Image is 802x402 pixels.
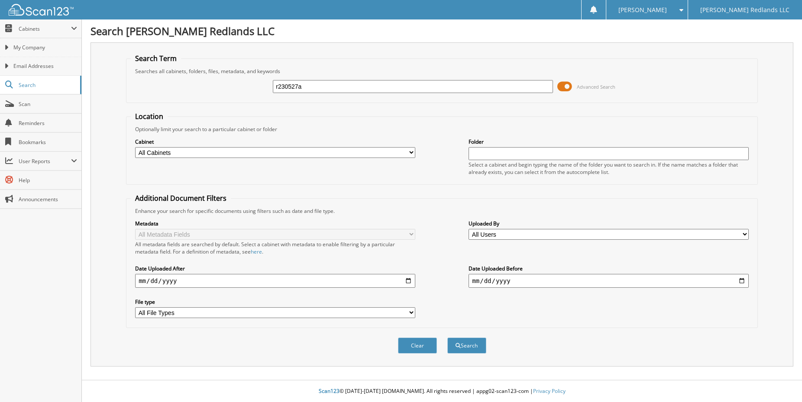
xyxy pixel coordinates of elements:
span: User Reports [19,158,71,165]
a: here [251,248,262,255]
div: Searches all cabinets, folders, files, metadata, and keywords [131,68,753,75]
legend: Search Term [131,54,181,63]
div: © [DATE]-[DATE] [DOMAIN_NAME]. All rights reserved | appg02-scan123-com | [82,381,802,402]
a: Privacy Policy [533,387,566,395]
legend: Additional Document Filters [131,193,231,203]
label: Date Uploaded Before [469,265,749,272]
iframe: Chat Widget [759,360,802,402]
span: Cabinets [19,25,71,32]
label: Folder [469,138,749,145]
h1: Search [PERSON_NAME] Redlands LLC [91,24,793,38]
span: Scan123 [319,387,340,395]
span: Reminders [19,119,77,127]
span: Scan [19,100,77,108]
div: Select a cabinet and begin typing the name of the folder you want to search in. If the name match... [469,161,749,176]
legend: Location [131,112,168,121]
input: end [469,274,749,288]
div: All metadata fields are searched by default. Select a cabinet with metadata to enable filtering b... [135,241,415,255]
img: scan123-logo-white.svg [9,4,74,16]
span: Email Addresses [13,62,77,70]
button: Clear [398,338,437,354]
label: Metadata [135,220,415,227]
label: Uploaded By [469,220,749,227]
input: start [135,274,415,288]
span: [PERSON_NAME] Redlands LLC [700,7,789,13]
label: Cabinet [135,138,415,145]
span: Bookmarks [19,138,77,146]
label: File type [135,298,415,306]
div: Enhance your search for specific documents using filters such as date and file type. [131,207,753,215]
button: Search [447,338,486,354]
span: Help [19,177,77,184]
label: Date Uploaded After [135,265,415,272]
span: Announcements [19,196,77,203]
span: My Company [13,44,77,51]
span: Advanced Search [577,84,615,90]
span: [PERSON_NAME] [618,7,667,13]
span: Search [19,81,76,89]
div: Optionally limit your search to a particular cabinet or folder [131,125,753,133]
